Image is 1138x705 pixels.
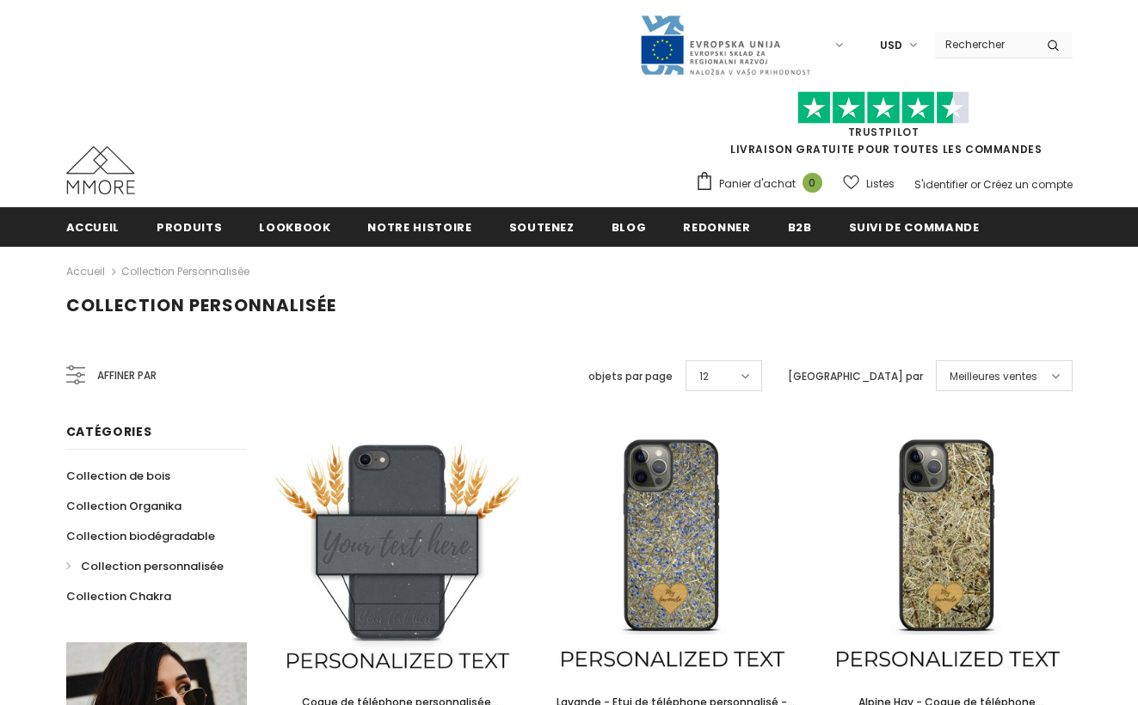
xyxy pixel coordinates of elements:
span: Listes [866,175,895,193]
a: Suivi de commande [849,207,980,246]
span: or [970,177,981,192]
span: Suivi de commande [849,219,980,236]
img: Cas MMORE [66,146,135,194]
a: Produits [157,207,222,246]
span: Collection de bois [66,468,170,484]
a: Redonner [683,207,750,246]
a: Accueil [66,261,105,282]
input: Search Site [935,32,1034,57]
span: LIVRAISON GRATUITE POUR TOUTES LES COMMANDES [695,99,1073,156]
span: soutenez [509,219,575,236]
a: Panier d'achat 0 [695,171,831,197]
span: B2B [788,219,812,236]
a: Listes [843,169,895,199]
a: B2B [788,207,812,246]
a: Notre histoire [367,207,471,246]
span: Collection Organika [66,498,181,514]
span: Notre histoire [367,219,471,236]
label: objets par page [588,368,673,385]
a: Collection Chakra [66,581,171,611]
span: Produits [157,219,222,236]
a: Collection personnalisée [66,551,224,581]
span: Collection personnalisée [66,293,336,317]
a: Blog [612,207,647,246]
span: USD [880,37,902,54]
a: TrustPilot [848,125,920,139]
span: Lookbook [259,219,330,236]
span: Meilleures ventes [950,368,1037,385]
a: Collection personnalisée [121,264,249,279]
span: Collection Chakra [66,588,171,604]
a: Accueil [66,207,120,246]
span: Panier d'achat [719,175,796,193]
span: Blog [612,219,647,236]
a: Collection Organika [66,491,181,521]
a: Javni Razpis [639,37,811,52]
a: soutenez [509,207,575,246]
span: 0 [803,173,822,193]
span: Collection biodégradable [66,528,215,544]
span: Redonner [683,219,750,236]
span: Affiner par [97,366,157,385]
a: Collection de bois [66,461,170,491]
img: Javni Razpis [639,14,811,77]
span: Catégories [66,423,152,440]
a: Collection biodégradable [66,521,215,551]
a: S'identifier [914,177,968,192]
span: 12 [699,368,709,385]
label: [GEOGRAPHIC_DATA] par [788,368,923,385]
img: Faites confiance aux étoiles pilotes [797,91,969,125]
span: Accueil [66,219,120,236]
a: Créez un compte [983,177,1073,192]
span: Collection personnalisée [81,558,224,574]
a: Lookbook [259,207,330,246]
